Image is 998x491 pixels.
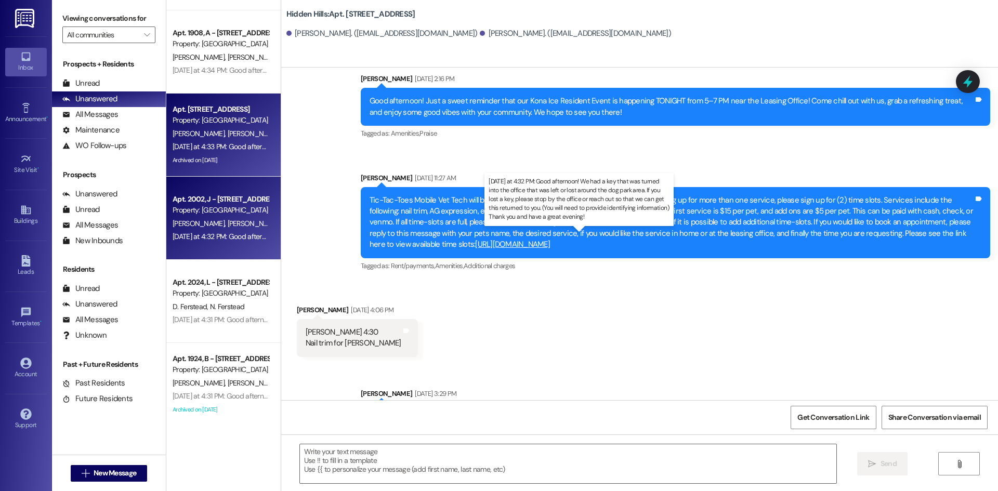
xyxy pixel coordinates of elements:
[15,9,36,28] img: ResiDesk Logo
[62,378,125,389] div: Past Residents
[62,220,118,231] div: All Messages
[52,169,166,180] div: Prospects
[306,327,401,349] div: [PERSON_NAME] 4:30 Nail trim for [PERSON_NAME]
[52,264,166,275] div: Residents
[5,405,47,433] a: Support
[210,302,244,311] span: N. Ferstead
[391,129,420,138] span: Amenities ,
[46,114,48,121] span: •
[173,353,269,364] div: Apt. 1924, B - [STREET_ADDRESS]
[361,172,990,187] div: [PERSON_NAME]
[82,469,89,477] i: 
[419,129,437,138] span: Praise
[173,115,269,126] div: Property: [GEOGRAPHIC_DATA]
[173,277,269,288] div: Apt. 2024, L - [STREET_ADDRESS]
[480,28,671,39] div: [PERSON_NAME]. ([EMAIL_ADDRESS][DOMAIN_NAME])
[297,304,418,319] div: [PERSON_NAME]
[62,94,117,104] div: Unanswered
[361,126,990,141] div: Tagged as:
[173,194,269,205] div: Apt. 2002, J - [STREET_ADDRESS]
[227,219,279,228] span: [PERSON_NAME]
[173,38,269,49] div: Property: [GEOGRAPHIC_DATA]
[348,304,393,315] div: [DATE] 4:06 PM
[412,73,454,84] div: [DATE] 2:16 PM
[172,154,270,167] div: Archived on [DATE]
[475,239,550,249] a: [URL][DOMAIN_NAME]
[391,261,435,270] span: Rent/payments ,
[173,52,228,62] span: [PERSON_NAME]
[62,393,133,404] div: Future Residents
[172,403,270,416] div: Archived on [DATE]
[370,96,974,118] div: Good afternoon! Just a sweet reminder that our Kona Ice Resident Event is happening TONIGHT from ...
[5,150,47,178] a: Site Visit •
[435,261,464,270] span: Amenities ,
[489,177,669,222] p: [DATE] at 4:32 PM: Good afternoon! We had a key that was turned into the office that was left or ...
[62,109,118,120] div: All Messages
[5,303,47,331] a: Templates •
[173,104,269,115] div: Apt. [STREET_ADDRESS]
[173,219,228,228] span: [PERSON_NAME]
[144,31,150,39] i: 
[62,299,117,310] div: Unanswered
[5,201,47,229] a: Buildings
[94,468,136,479] span: New Message
[71,465,148,482] button: New Message
[412,172,456,183] div: [DATE] 11:27 AM
[173,205,269,216] div: Property: [GEOGRAPHIC_DATA]
[227,52,279,62] span: [PERSON_NAME]
[52,59,166,70] div: Prospects + Residents
[173,288,269,299] div: Property: [GEOGRAPHIC_DATA]
[361,73,990,88] div: [PERSON_NAME]
[412,388,456,399] div: [DATE] 3:29 PM
[791,406,876,429] button: Get Conversation Link
[227,129,279,138] span: [PERSON_NAME]
[882,406,988,429] button: Share Conversation via email
[173,28,269,38] div: Apt. 1908, A - [STREET_ADDRESS]
[173,302,210,311] span: D. Ferstead
[173,378,228,388] span: [PERSON_NAME]
[857,452,908,475] button: Send
[62,10,155,26] label: Viewing conversations for
[227,378,279,388] span: [PERSON_NAME]
[370,195,974,250] div: Tic-Tac-Toes Mobile Vet Tech will be at the property again on [DATE] 2-5 PM. If you are signing u...
[62,78,100,89] div: Unread
[62,235,123,246] div: New Inbounds
[173,129,228,138] span: [PERSON_NAME]
[173,364,269,375] div: Property: [GEOGRAPHIC_DATA]
[881,458,897,469] span: Send
[62,204,100,215] div: Unread
[62,189,117,200] div: Unanswered
[5,48,47,76] a: Inbox
[62,140,126,151] div: WO Follow-ups
[868,460,876,468] i: 
[5,354,47,382] a: Account
[286,28,478,39] div: [PERSON_NAME]. ([EMAIL_ADDRESS][DOMAIN_NAME])
[464,261,515,270] span: Additional charges
[37,165,39,172] span: •
[62,125,120,136] div: Maintenance
[62,330,107,341] div: Unknown
[361,388,990,403] div: [PERSON_NAME]
[955,460,963,468] i: 
[5,252,47,280] a: Leads
[62,283,100,294] div: Unread
[888,412,981,423] span: Share Conversation via email
[40,318,42,325] span: •
[797,412,869,423] span: Get Conversation Link
[361,258,990,273] div: Tagged as:
[286,9,415,20] b: Hidden Hills: Apt. [STREET_ADDRESS]
[52,359,166,370] div: Past + Future Residents
[62,314,118,325] div: All Messages
[67,26,139,43] input: All communities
